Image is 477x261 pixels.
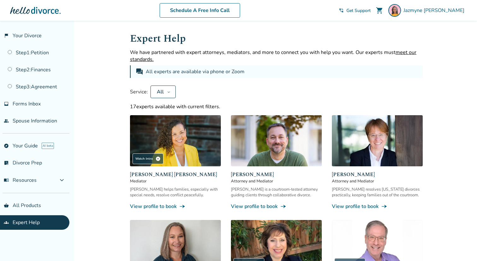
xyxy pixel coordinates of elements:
[4,178,9,183] span: menu_book
[339,8,371,14] a: phone_in_talkGet Support
[388,4,401,17] img: Jazmyne Williams
[130,203,221,210] a: View profile to bookline_end_arrow_notch
[381,203,387,210] span: line_end_arrow_notch
[332,171,423,178] span: [PERSON_NAME]
[4,101,9,106] span: inbox
[403,7,467,14] span: Jazmyne [PERSON_NAME]
[130,103,423,110] div: 17 experts available with current filters.
[332,178,423,184] span: Attorney and Mediator
[339,8,344,13] span: phone_in_talk
[150,86,176,98] button: All
[346,8,371,14] span: Get Support
[231,187,322,198] div: [PERSON_NAME] is a courtroom-tested attorney guiding clients through collaborative divorce.
[4,177,37,184] span: Resources
[130,88,148,95] span: Service:
[231,178,322,184] span: Attorney and Mediator
[4,143,9,148] span: explore
[13,100,41,107] span: Forms Inbox
[146,68,246,75] div: All experts are available via phone or Zoom
[231,171,322,178] span: [PERSON_NAME]
[4,33,9,38] span: flag_2
[42,143,54,149] span: AI beta
[179,203,185,210] span: line_end_arrow_notch
[130,171,221,178] span: [PERSON_NAME] [PERSON_NAME]
[130,49,423,63] p: We have partnered with expert attorneys, mediators, and more to connect you with help you want. O...
[130,178,221,184] span: Mediator
[4,118,9,123] span: people
[280,203,286,210] span: line_end_arrow_notch
[4,220,9,225] span: groups
[156,88,165,95] div: All
[332,187,423,198] div: [PERSON_NAME] resolves [US_STATE] divorces practically, keeping families out of the courtroom.
[4,203,9,208] span: shopping_basket
[130,49,416,63] span: meet our standards.
[132,153,163,164] div: Watch Intro
[231,203,322,210] a: View profile to bookline_end_arrow_notch
[231,115,322,166] img: Neil Forester
[130,187,221,198] div: [PERSON_NAME] helps families, especially with special needs, resolve conflict peacefully.
[376,7,383,14] span: shopping_cart
[332,115,423,166] img: Anne Mania
[130,31,423,46] h1: Expert Help
[136,68,143,75] span: forum
[160,3,240,18] a: Schedule A Free Info Call
[156,156,161,161] span: play_circle
[58,176,66,184] span: expand_more
[4,160,9,165] span: list_alt_check
[130,115,221,166] img: Claudia Brown Coulter
[332,203,423,210] a: View profile to bookline_end_arrow_notch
